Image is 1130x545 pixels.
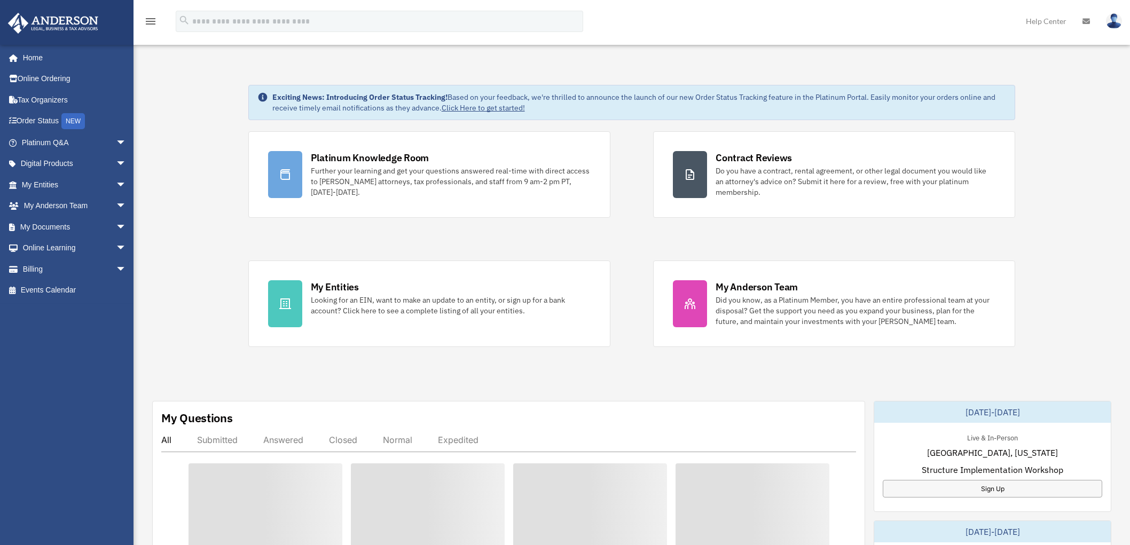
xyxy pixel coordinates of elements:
[5,13,101,34] img: Anderson Advisors Platinum Portal
[7,153,143,175] a: Digital Productsarrow_drop_down
[144,19,157,28] a: menu
[311,165,591,198] div: Further your learning and get your questions answered real-time with direct access to [PERSON_NAM...
[311,295,591,316] div: Looking for an EIN, want to make an update to an entity, or sign up for a bank account? Click her...
[7,47,137,68] a: Home
[653,260,1015,347] a: My Anderson Team Did you know, as a Platinum Member, you have an entire professional team at your...
[922,463,1063,476] span: Structure Implementation Workshop
[653,131,1015,218] a: Contract Reviews Do you have a contract, rental agreement, or other legal document you would like...
[248,131,610,218] a: Platinum Knowledge Room Further your learning and get your questions answered real-time with dire...
[7,280,143,301] a: Events Calendar
[272,92,448,102] strong: Exciting News: Introducing Order Status Tracking!
[716,151,792,164] div: Contract Reviews
[7,89,143,110] a: Tax Organizers
[716,295,995,327] div: Did you know, as a Platinum Member, you have an entire professional team at your disposal? Get th...
[7,216,143,238] a: My Documentsarrow_drop_down
[197,435,238,445] div: Submitted
[7,258,143,280] a: Billingarrow_drop_down
[161,435,171,445] div: All
[959,431,1026,443] div: Live & In-Person
[263,435,303,445] div: Answered
[116,153,137,175] span: arrow_drop_down
[7,195,143,217] a: My Anderson Teamarrow_drop_down
[438,435,478,445] div: Expedited
[927,446,1058,459] span: [GEOGRAPHIC_DATA], [US_STATE]
[116,216,137,238] span: arrow_drop_down
[7,174,143,195] a: My Entitiesarrow_drop_down
[7,238,143,259] a: Online Learningarrow_drop_down
[7,132,143,153] a: Platinum Q&Aarrow_drop_down
[716,280,798,294] div: My Anderson Team
[383,435,412,445] div: Normal
[116,132,137,154] span: arrow_drop_down
[161,410,233,426] div: My Questions
[116,258,137,280] span: arrow_drop_down
[1106,13,1122,29] img: User Pic
[116,174,137,196] span: arrow_drop_down
[178,14,190,26] i: search
[116,195,137,217] span: arrow_drop_down
[874,401,1111,423] div: [DATE]-[DATE]
[144,15,157,28] i: menu
[883,480,1102,497] a: Sign Up
[61,113,85,129] div: NEW
[116,238,137,259] span: arrow_drop_down
[272,92,1007,113] div: Based on your feedback, we're thrilled to announce the launch of our new Order Status Tracking fe...
[716,165,995,198] div: Do you have a contract, rental agreement, or other legal document you would like an attorney's ad...
[311,151,429,164] div: Platinum Knowledge Room
[311,280,359,294] div: My Entities
[442,103,525,113] a: Click Here to get started!
[7,110,143,132] a: Order StatusNEW
[874,521,1111,542] div: [DATE]-[DATE]
[248,260,610,347] a: My Entities Looking for an EIN, want to make an update to an entity, or sign up for a bank accoun...
[7,68,143,90] a: Online Ordering
[329,435,357,445] div: Closed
